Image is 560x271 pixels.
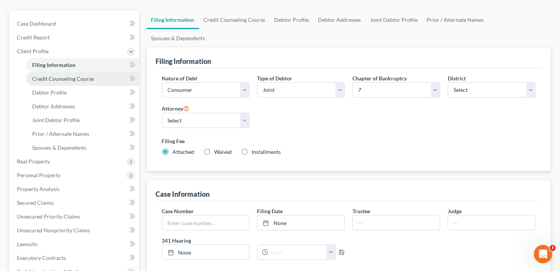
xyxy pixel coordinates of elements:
span: Real Property [17,158,50,165]
a: Debtor Profile [270,11,314,29]
label: Nature of Debt [162,74,198,82]
div: Case Information [156,189,210,199]
span: Debtor Profile [32,89,67,96]
label: 341 Hearing [158,237,349,245]
input: -- [448,215,535,230]
span: Unsecured Nonpriority Claims [17,227,90,233]
span: Lawsuits [17,241,38,247]
a: Unsecured Nonpriority Claims [11,224,139,237]
a: Filing Information [26,58,139,72]
span: Attached [173,149,195,155]
input: -- : -- [268,245,326,260]
a: Credit Counseling Course [26,72,139,86]
label: Chapter of Bankruptcy [352,74,407,82]
a: Property Analysis [11,182,139,196]
a: Joint Debtor Profile [26,113,139,127]
a: Spouses & Dependents [26,141,139,155]
input: Enter case number... [162,215,249,230]
iframe: Intercom live chat [534,245,552,263]
label: Trustee [352,207,370,215]
label: Type of Debtor [257,74,292,82]
input: -- [353,215,440,230]
a: None [257,215,344,230]
span: Credit Counseling Course [32,75,94,82]
label: District [448,74,466,82]
a: Joint Debtor Profile [366,11,422,29]
span: Executory Contracts [17,255,66,261]
a: Debtor Addresses [314,11,366,29]
a: Debtor Profile [26,86,139,100]
span: 3 [550,245,556,251]
span: Personal Property [17,172,61,178]
span: Filing Information [32,62,75,68]
a: Unsecured Priority Claims [11,210,139,224]
span: Credit Report [17,34,50,41]
span: Joint Debtor Profile [32,117,80,123]
span: Spouses & Dependents [32,144,86,151]
span: Debtor Addresses [32,103,75,109]
a: Executory Contracts [11,251,139,265]
span: Unsecured Priority Claims [17,213,80,220]
a: Credit Counseling Course [199,11,270,29]
label: Filing Date [257,207,283,215]
a: Prior / Alternate Names [26,127,139,141]
a: Secured Claims [11,196,139,210]
a: Case Dashboard [11,17,139,31]
a: Credit Report [11,31,139,44]
span: Property Analysis [17,186,59,192]
a: Lawsuits [11,237,139,251]
div: Filing Information [156,57,211,66]
label: Attorney [162,104,190,113]
span: Client Profile [17,48,49,54]
span: Case Dashboard [17,20,56,27]
label: Filing Fee [162,137,536,145]
a: Spouses & Dependents [147,29,210,47]
a: Filing Information [147,11,199,29]
span: Installments [252,149,281,155]
a: None [162,245,249,260]
span: Prior / Alternate Names [32,131,89,137]
span: Waived [215,149,232,155]
span: Secured Claims [17,199,54,206]
label: Case Number [162,207,194,215]
a: Prior / Alternate Names [422,11,489,29]
label: Judge [448,207,462,215]
a: Debtor Addresses [26,100,139,113]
